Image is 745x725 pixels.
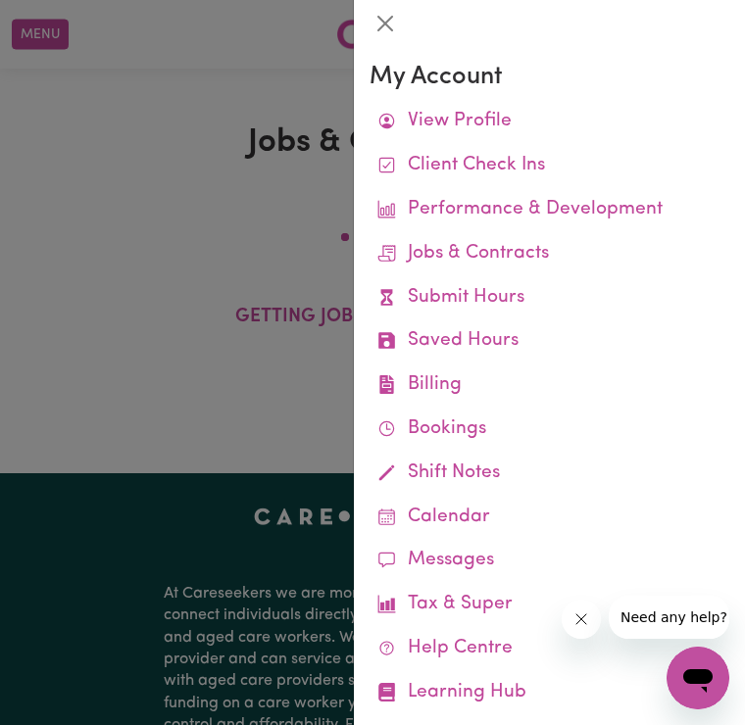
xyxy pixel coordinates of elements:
iframe: Button to launch messaging window [667,647,729,709]
a: Calendar [370,496,729,540]
a: View Profile [370,100,729,144]
a: Learning Hub [370,671,729,715]
a: Messages [370,539,729,583]
a: Jobs & Contracts [370,232,729,276]
a: Saved Hours [370,319,729,363]
button: Close [370,8,401,39]
a: Help Centre [370,627,729,671]
a: Performance & Development [370,188,729,232]
a: Tax & Super [370,583,729,627]
a: Bookings [370,408,729,452]
iframe: Message from company [609,596,729,639]
a: Billing [370,363,729,408]
a: Submit Hours [370,276,729,320]
h3: My Account [370,63,729,92]
a: Shift Notes [370,452,729,496]
iframe: Close message [562,600,601,639]
a: Client Check Ins [370,144,729,188]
